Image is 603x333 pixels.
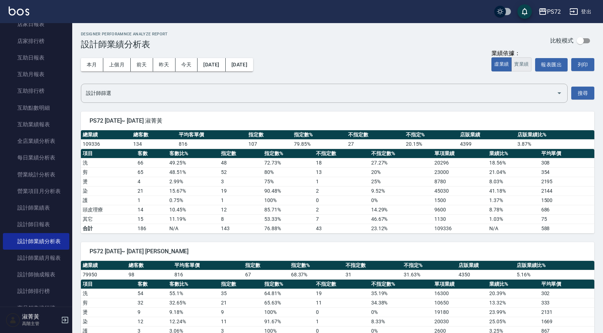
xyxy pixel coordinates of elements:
td: 19 [219,186,263,196]
img: Person [6,313,20,327]
td: 25.05 % [487,317,539,326]
h3: 設計師業績分析表 [81,39,168,49]
td: 1 [136,196,168,205]
td: 染 [81,186,136,196]
td: 13.32 % [487,298,539,307]
td: 76.88% [263,224,314,233]
h5: 淑菁黃 [22,313,59,320]
a: 每日業績分析表 [3,149,69,166]
th: 客數 [136,149,168,158]
a: 設計師排行榜 [3,283,69,299]
td: 1130 [433,214,487,224]
td: 1500 [433,196,487,205]
th: 店販業績 [458,130,516,140]
td: 1 [219,196,263,205]
td: 2 [314,186,369,196]
td: 72.73 % [263,158,314,167]
th: 不指定數% [369,149,433,158]
span: PS72 [DATE]~ [DATE] [PERSON_NAME] [90,248,586,255]
td: 1669 [539,317,594,326]
th: 客數比% [168,280,219,289]
td: 31.63 % [402,270,456,279]
td: 45030 [433,186,487,196]
td: 100 % [263,307,314,317]
td: 9600 [433,205,487,214]
a: 互助月報表 [3,66,69,83]
th: 不指定% [404,130,458,140]
td: 1.03 % [487,214,539,224]
button: PS72 [535,4,564,19]
td: 8780 [433,177,487,186]
td: 0 [314,196,369,205]
a: 設計師業績分析表 [3,233,69,250]
td: 11 [314,298,369,307]
button: [DATE] [198,58,225,71]
th: 指定數% [263,280,314,289]
th: 平均單價 [539,149,594,158]
td: 頭皮理療 [81,205,136,214]
td: 79.85 % [292,139,346,149]
a: 設計師抽成報表 [3,266,69,283]
td: 10.45 % [168,205,219,214]
table: a dense table [81,261,594,280]
a: 互助排行榜 [3,83,69,99]
td: 588 [539,224,594,233]
td: 23000 [433,167,487,177]
td: 49.25 % [168,158,219,167]
a: 營業項目月分析表 [3,183,69,200]
td: 21 [136,186,168,196]
td: 134 [131,139,177,149]
th: 總客數 [131,130,177,140]
td: 9 [219,307,263,317]
td: 302 [539,289,594,298]
td: 剪 [81,298,136,307]
td: 4 [136,177,168,186]
td: 27 [346,139,404,149]
th: 不指定數% [369,280,433,289]
th: 指定數 [247,130,292,140]
a: 設計師業績表 [3,200,69,216]
th: 客數 [136,280,168,289]
th: 業績比% [487,280,539,289]
button: 搜尋 [571,87,594,100]
a: 設計師業績月報表 [3,250,69,266]
th: 項目 [81,149,136,158]
td: 20296 [433,158,487,167]
td: 4399 [458,139,516,149]
td: 65 [136,167,168,177]
td: 7 [314,214,369,224]
th: 指定數 [243,261,289,270]
td: 91.67 % [263,317,314,326]
a: 營業統計分析表 [3,166,69,183]
td: 20 % [369,167,433,177]
td: 109336 [433,224,487,233]
td: 333 [539,298,594,307]
td: 80 % [263,167,314,177]
span: PS72 [DATE]~ [DATE] 淑菁黃 [90,117,586,124]
h2: Designer Perforamnce Analyze Report [81,32,168,36]
a: 互助業績報表 [3,116,69,133]
td: 34.38 % [369,298,433,307]
td: 79950 [81,270,127,279]
td: 8.03 % [487,177,539,186]
td: 18.56 % [487,158,539,167]
td: 32 [136,298,168,307]
th: 總業績 [81,261,127,270]
img: Logo [9,6,29,16]
td: 16300 [433,289,487,298]
button: 虛業績 [491,57,512,71]
td: 合計 [81,224,136,233]
a: 商品銷售排行榜 [3,300,69,316]
th: 指定數% [292,130,346,140]
th: 單項業績 [433,280,487,289]
div: PS72 [547,7,561,16]
td: 90.48 % [263,186,314,196]
td: 109336 [81,139,131,149]
td: 2144 [539,186,594,196]
p: 比較模式 [550,37,573,44]
td: 10650 [433,298,487,307]
button: 今天 [175,58,198,71]
td: 55.1 % [168,289,219,298]
th: 不指定數 [346,130,404,140]
td: 15.67 % [168,186,219,196]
